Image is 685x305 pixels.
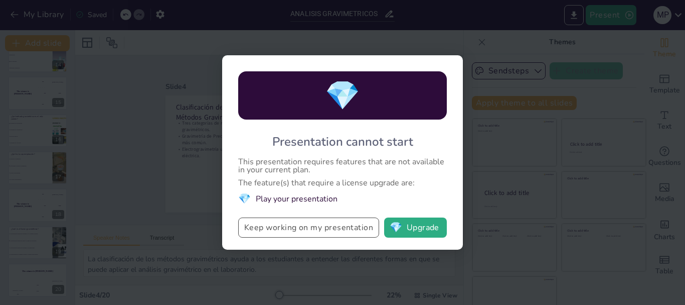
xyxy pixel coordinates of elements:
span: diamond [325,76,360,115]
div: The feature(s) that require a license upgrade are: [238,179,447,187]
span: diamond [238,192,251,206]
li: Play your presentation [238,192,447,206]
span: diamond [390,223,402,233]
div: This presentation requires features that are not available in your current plan. [238,158,447,174]
button: Keep working on my presentation [238,218,379,238]
div: Presentation cannot start [272,134,413,150]
button: diamondUpgrade [384,218,447,238]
